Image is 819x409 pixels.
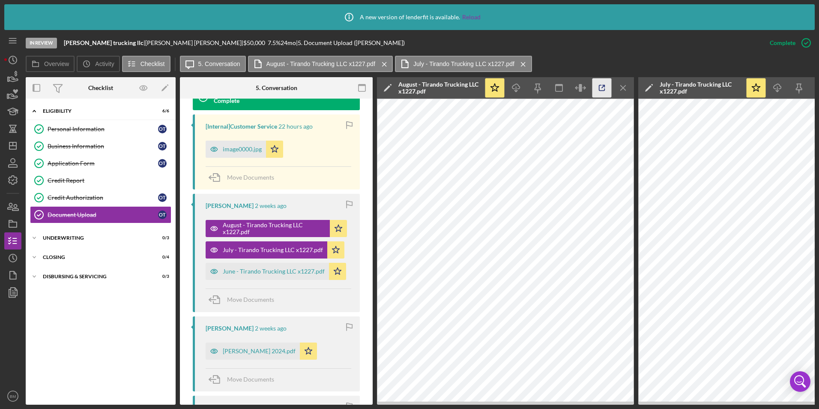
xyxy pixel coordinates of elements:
[145,39,243,46] div: [PERSON_NAME] [PERSON_NAME] |
[158,142,167,150] div: o t
[206,167,283,188] button: Move Documents
[206,241,344,259] button: July - Tirando Trucking LLC x1227.pdf
[268,39,281,46] div: 7.5 %
[413,60,514,67] label: July - Tirando Trucking LLC x1227.pdf
[95,60,114,67] label: Activity
[30,189,171,206] a: Credit Authorizationot
[278,123,313,130] time: 2025-09-17 22:39
[154,255,169,260] div: 0 / 4
[206,263,346,280] button: June - Tirando Trucking LLC x1227.pdf
[158,193,167,202] div: o t
[154,108,169,114] div: 6 / 6
[4,388,21,405] button: BM
[223,222,326,235] div: August - Tirando Trucking LLC x1227.pdf
[154,235,169,241] div: 0 / 3
[256,84,297,91] div: 5. Conversation
[395,56,532,72] button: July - Tirando Trucking LLC x1227.pdf
[48,143,158,150] div: Business Information
[43,235,148,241] div: Underwriting
[227,296,274,303] span: Move Documents
[43,274,148,279] div: Disbursing & Servicing
[154,274,169,279] div: 0 / 3
[10,394,16,399] text: BM
[223,247,323,253] div: July - Tirando Trucking LLC x1227.pdf
[227,376,274,383] span: Move Documents
[761,34,815,51] button: Complete
[296,39,405,46] div: | 5. Document Upload ([PERSON_NAME])
[64,39,145,46] div: |
[30,138,171,155] a: Business Informationot
[48,177,171,184] div: Credit Report
[206,369,283,390] button: Move Documents
[266,60,375,67] label: August - Tirando Trucking LLC x1227.pdf
[398,81,480,95] div: August - Tirando Trucking LLC x1227.pdf
[122,56,170,72] button: Checklist
[44,60,69,67] label: Overview
[770,34,795,51] div: Complete
[790,371,810,392] div: Open Intercom Messenger
[48,211,158,218] div: Document Upload
[158,159,167,168] div: o t
[158,125,167,133] div: o t
[180,56,246,72] button: 5. Conversation
[206,123,277,130] div: [Internal] Customer Service
[64,39,143,46] b: [PERSON_NAME] trucking llc
[88,84,113,91] div: Checklist
[206,220,347,237] button: August - Tirando Trucking LLC x1227.pdf
[206,289,283,310] button: Move Documents
[660,81,741,95] div: July - Tirando Trucking LLC x1227.pdf
[206,343,317,360] button: [PERSON_NAME] 2024.pdf
[223,348,296,355] div: [PERSON_NAME] 2024.pdf
[30,120,171,138] a: Personal Informationot
[43,108,148,114] div: Eligibility
[206,325,254,332] div: [PERSON_NAME]
[48,126,158,132] div: Personal Information
[30,172,171,189] a: Credit Report
[243,39,265,46] span: $50,000
[26,56,75,72] button: Overview
[281,39,296,46] div: 24 mo
[227,174,274,181] span: Move Documents
[255,325,287,332] time: 2025-09-04 22:46
[43,255,148,260] div: Closing
[198,60,240,67] label: 5. Conversation
[140,60,165,67] label: Checklist
[255,202,287,209] time: 2025-09-05 20:47
[30,155,171,172] a: Application Formot
[158,211,167,219] div: o t
[26,38,57,48] div: In Review
[248,56,393,72] button: August - Tirando Trucking LLC x1227.pdf
[223,146,262,153] div: image0000.jpg
[48,194,158,201] div: Credit Authorization
[30,206,171,223] a: Document Uploadot
[206,202,254,209] div: [PERSON_NAME]
[338,6,481,28] div: A new version of lenderfit is available.
[206,141,283,158] button: image0000.jpg
[462,14,481,21] a: Reload
[48,160,158,167] div: Application Form
[223,268,325,275] div: June - Tirando Trucking LLC x1227.pdf
[77,56,120,72] button: Activity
